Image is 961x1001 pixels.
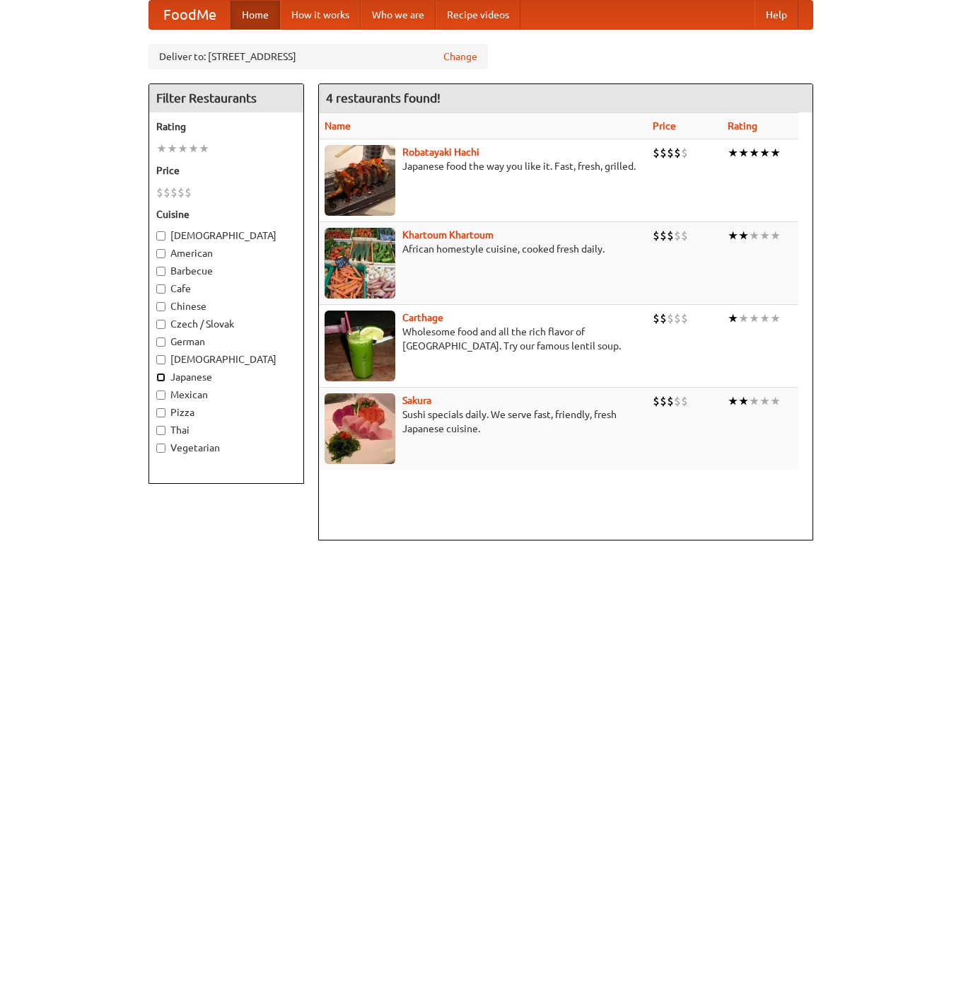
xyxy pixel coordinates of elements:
li: $ [674,311,681,326]
li: ★ [156,141,167,156]
a: Help [755,1,798,29]
a: Robatayaki Hachi [402,146,479,158]
div: Deliver to: [STREET_ADDRESS] [148,44,488,69]
a: Recipe videos [436,1,520,29]
li: ★ [770,393,781,409]
input: Chinese [156,302,165,311]
img: sakura.jpg [325,393,395,464]
label: Barbecue [156,264,296,278]
label: Thai [156,423,296,437]
li: ★ [770,228,781,243]
input: Czech / Slovak [156,320,165,329]
label: Pizza [156,405,296,420]
a: Who we are [361,1,436,29]
li: $ [163,185,170,200]
li: ★ [738,393,749,409]
li: ★ [759,311,770,326]
li: $ [653,145,660,161]
li: $ [681,393,688,409]
li: $ [667,228,674,243]
a: How it works [280,1,361,29]
li: $ [674,145,681,161]
label: Japanese [156,370,296,384]
a: Home [231,1,280,29]
li: $ [156,185,163,200]
li: $ [170,185,177,200]
input: German [156,337,165,347]
li: ★ [749,228,759,243]
li: $ [674,228,681,243]
label: Vegetarian [156,441,296,455]
li: ★ [167,141,177,156]
input: Japanese [156,373,165,382]
a: Sakura [402,395,431,406]
input: [DEMOGRAPHIC_DATA] [156,231,165,241]
li: $ [667,393,674,409]
li: $ [667,311,674,326]
label: [DEMOGRAPHIC_DATA] [156,352,296,366]
input: Pizza [156,408,165,417]
li: ★ [759,145,770,161]
label: Chinese [156,299,296,313]
li: ★ [177,141,188,156]
h5: Price [156,163,296,178]
li: $ [681,228,688,243]
li: ★ [738,228,749,243]
p: Sushi specials daily. We serve fast, friendly, fresh Japanese cuisine. [325,407,641,436]
a: FoodMe [149,1,231,29]
li: $ [667,145,674,161]
a: Change [443,50,477,64]
input: Cafe [156,284,165,294]
img: carthage.jpg [325,311,395,381]
a: Rating [728,120,757,132]
li: ★ [728,228,738,243]
a: Khartoum Khartoum [402,229,494,241]
li: $ [660,228,667,243]
img: khartoum.jpg [325,228,395,299]
li: ★ [749,393,759,409]
li: ★ [770,145,781,161]
input: Barbecue [156,267,165,276]
input: American [156,249,165,258]
p: Japanese food the way you like it. Fast, fresh, grilled. [325,159,641,173]
input: Mexican [156,390,165,400]
p: Wholesome food and all the rich flavor of [GEOGRAPHIC_DATA]. Try our famous lentil soup. [325,325,641,353]
h5: Rating [156,120,296,134]
li: $ [681,311,688,326]
li: ★ [738,145,749,161]
label: American [156,246,296,260]
li: $ [185,185,192,200]
label: German [156,335,296,349]
li: $ [660,145,667,161]
input: [DEMOGRAPHIC_DATA] [156,355,165,364]
li: ★ [728,393,738,409]
li: $ [660,393,667,409]
li: $ [653,311,660,326]
input: Thai [156,426,165,435]
h4: Filter Restaurants [149,84,303,112]
li: ★ [749,311,759,326]
li: $ [660,311,667,326]
li: $ [681,145,688,161]
li: $ [653,228,660,243]
li: ★ [749,145,759,161]
li: ★ [188,141,199,156]
label: [DEMOGRAPHIC_DATA] [156,228,296,243]
li: ★ [199,141,209,156]
li: ★ [759,228,770,243]
h5: Cuisine [156,207,296,221]
ng-pluralize: 4 restaurants found! [326,91,441,105]
a: Price [653,120,676,132]
li: ★ [759,393,770,409]
li: ★ [770,311,781,326]
p: African homestyle cuisine, cooked fresh daily. [325,242,641,256]
label: Mexican [156,388,296,402]
input: Vegetarian [156,444,165,453]
li: ★ [738,311,749,326]
a: Name [325,120,351,132]
a: Carthage [402,312,443,323]
li: $ [674,393,681,409]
